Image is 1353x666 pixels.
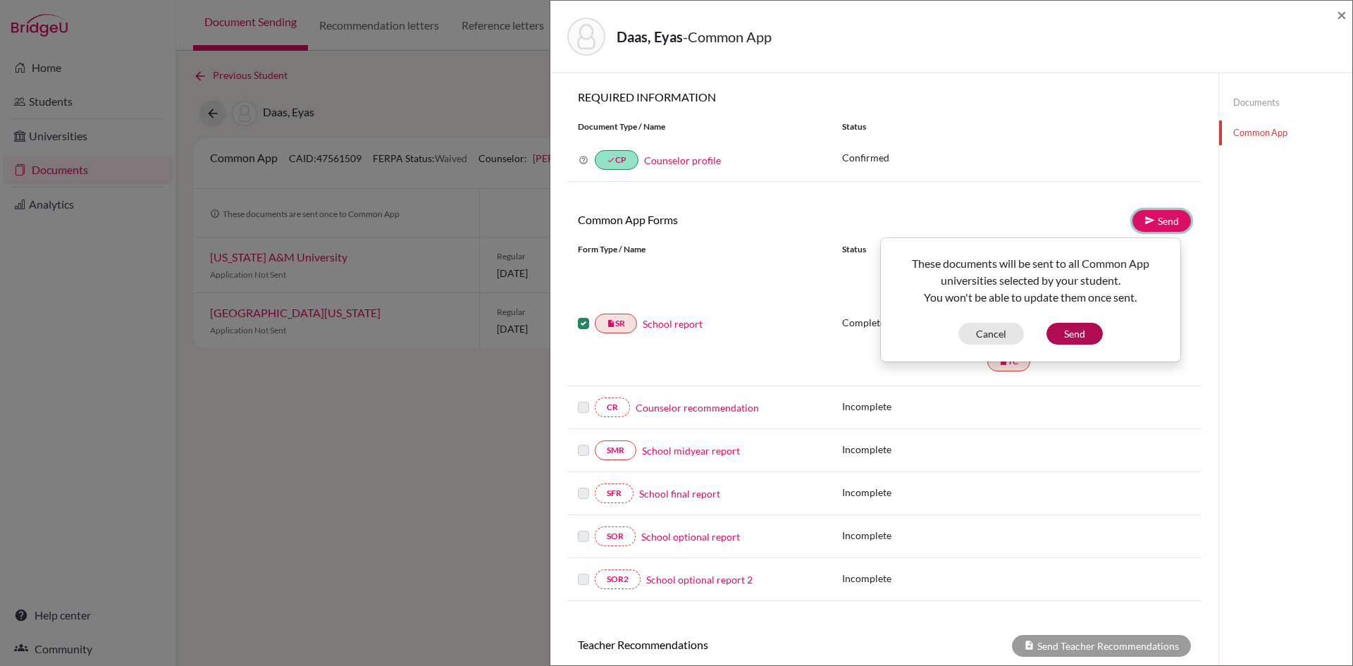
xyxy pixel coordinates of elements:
[595,483,634,503] a: SFR
[607,156,615,164] i: done
[567,638,884,651] h6: Teacher Recommendations
[842,442,987,457] p: Incomplete
[842,485,987,500] p: Incomplete
[642,443,740,458] a: School midyear report
[567,213,884,226] h6: Common App Forms
[595,526,636,546] a: SOR
[958,323,1024,345] button: Cancel
[842,571,987,586] p: Incomplete
[842,399,987,414] p: Incomplete
[1132,210,1191,232] a: Send
[842,243,987,256] div: Status
[617,28,683,45] strong: Daas, Eyas
[595,150,638,170] a: doneCP
[1337,4,1347,25] span: ×
[641,529,740,544] a: School optional report
[567,121,832,133] div: Document Type / Name
[1219,121,1352,145] a: Common App
[595,569,641,589] a: SOR2
[683,28,772,45] span: - Common App
[842,528,987,543] p: Incomplete
[567,90,1201,104] h6: REQUIRED INFORMATION
[842,150,1191,165] p: Confirmed
[595,397,630,417] a: CR
[646,572,753,587] a: School optional report 2
[1012,635,1191,657] div: Send Teacher Recommendations
[1219,90,1352,115] a: Documents
[607,319,615,328] i: insert_drive_file
[644,154,721,166] a: Counselor profile
[595,440,636,460] a: SMR
[892,255,1169,306] p: These documents will be sent to all Common App universities selected by your student. You won't b...
[880,238,1181,362] div: Send
[1337,6,1347,23] button: Close
[595,314,637,333] a: insert_drive_fileSR
[636,400,759,415] a: Counselor recommendation
[842,315,987,330] p: Complete
[1046,323,1103,345] button: Send
[639,486,720,501] a: School final report
[643,316,703,331] a: School report
[567,243,832,256] div: Form Type / Name
[832,121,1201,133] div: Status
